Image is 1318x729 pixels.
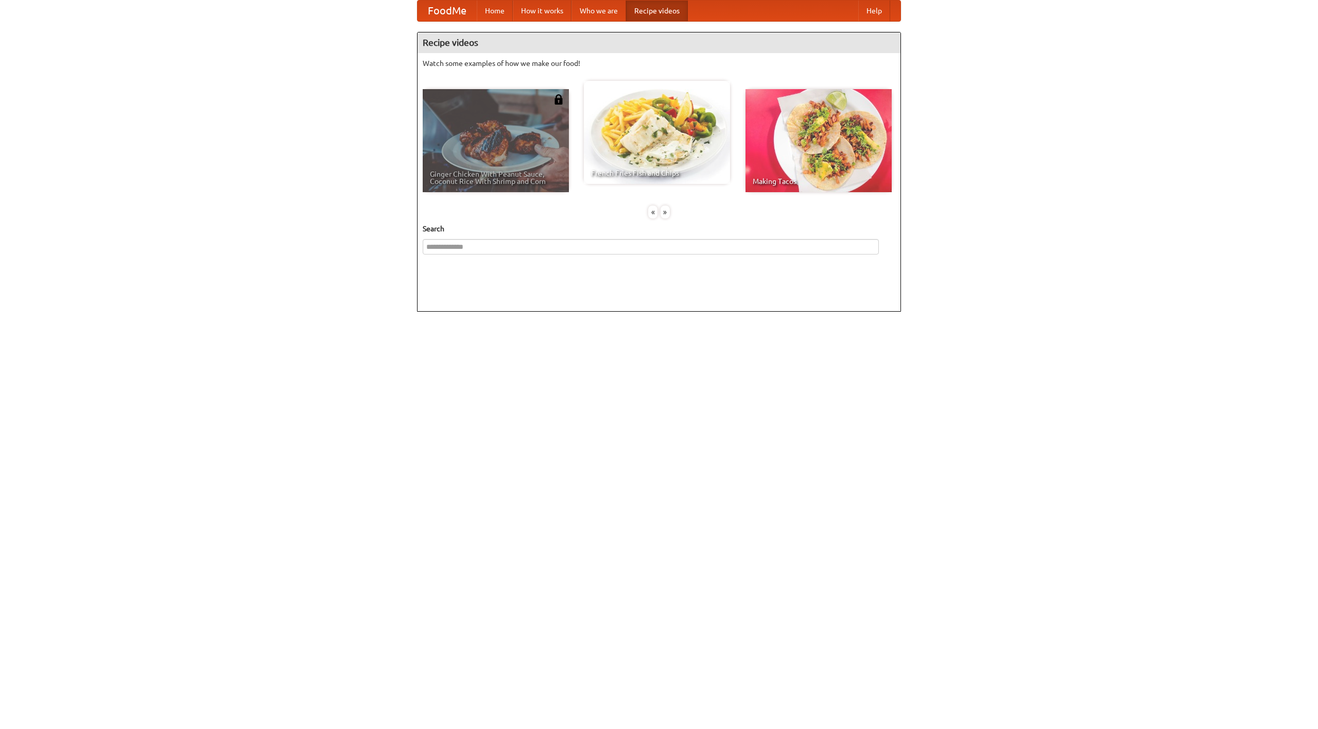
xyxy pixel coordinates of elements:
a: Home [477,1,513,21]
span: Making Tacos [753,178,885,185]
a: French Fries Fish and Chips [584,81,730,184]
img: 483408.png [553,94,564,105]
a: Who we are [571,1,626,21]
span: French Fries Fish and Chips [591,169,723,177]
a: Help [858,1,890,21]
div: « [648,206,657,218]
h5: Search [423,224,895,234]
a: Recipe videos [626,1,688,21]
h4: Recipe videos [418,32,900,53]
p: Watch some examples of how we make our food! [423,58,895,69]
a: How it works [513,1,571,21]
div: » [661,206,670,218]
a: Making Tacos [745,89,892,192]
a: FoodMe [418,1,477,21]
